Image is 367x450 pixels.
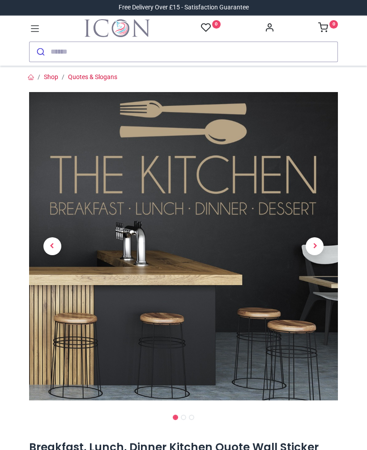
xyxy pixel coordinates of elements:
[85,19,150,37] img: Icon Wall Stickers
[201,22,221,34] a: 0
[30,42,51,62] button: Submit
[212,20,221,29] sup: 0
[318,25,338,32] a: 0
[265,25,274,32] a: Account Info
[68,73,117,80] a: Quotes & Slogans
[292,139,338,354] a: Next
[43,237,61,255] span: Previous
[85,19,150,37] a: Logo of Icon Wall Stickers
[44,73,58,80] a: Shop
[119,3,249,12] div: Free Delivery Over £15 - Satisfaction Guarantee
[329,20,338,29] sup: 0
[29,92,338,400] img: Breakfast, Lunch, Dinner Kitchen Quote Wall Sticker
[29,139,76,354] a: Previous
[306,237,324,255] span: Next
